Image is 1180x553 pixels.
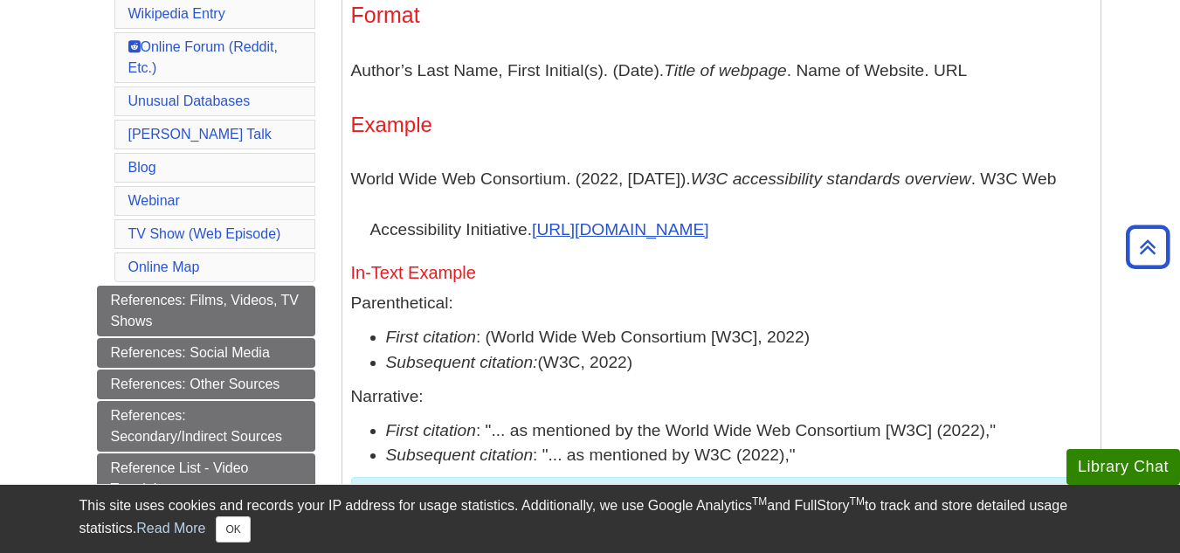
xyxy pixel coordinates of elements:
em: Subsequent citation [386,446,534,464]
a: Wikipedia Entry [128,6,225,21]
a: Online Forum (Reddit, Etc.) [128,39,278,75]
em: First citation [386,421,476,439]
p: Narrative: [351,384,1092,410]
a: Online Map [128,259,200,274]
h5: In-Text Example [351,263,1092,282]
sup: TM [850,495,865,508]
a: Unusual Databases [128,93,251,108]
p: Parenthetical: [351,291,1092,316]
a: Reference List - Video Tutorials [97,453,315,504]
a: Webinar [128,193,180,208]
p: Author’s Last Name, First Initial(s). (Date). . Name of Website. URL [351,45,1092,96]
li: : (World Wide Web Consortium [W3C], 2022) [386,325,1092,350]
button: Library Chat [1066,449,1180,485]
h3: Format [351,3,1092,28]
a: Read More [136,521,205,536]
i: Subsequent citation: [386,353,538,371]
li: (W3C, 2022) [386,350,1092,376]
a: References: Secondary/Indirect Sources [97,401,315,452]
a: References: Social Media [97,338,315,368]
a: Blog [128,160,156,175]
i: W3C accessibility standards overview [691,169,971,188]
li: : "... as mentioned by W3C (2022)," [386,443,1092,468]
sup: TM [752,495,767,508]
a: Back to Top [1120,235,1176,259]
em: First citation [386,328,476,346]
a: [URL][DOMAIN_NAME] [532,220,709,238]
a: References: Films, Videos, TV Shows [97,286,315,336]
p: World Wide Web Consortium. (2022, [DATE]). . W3C Web Accessibility Initiative. [351,154,1092,254]
a: [PERSON_NAME] Talk [128,127,272,142]
i: Title of webpage [664,61,787,79]
a: TV Show (Web Episode) [128,226,281,241]
h4: Example [351,114,1092,136]
div: This site uses cookies and records your IP address for usage statistics. Additionally, we use Goo... [79,495,1101,543]
button: Close [216,516,250,543]
li: : "... as mentioned by the World Wide Web Consortium [W3C] (2022)," [386,418,1092,444]
a: References: Other Sources [97,370,315,399]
